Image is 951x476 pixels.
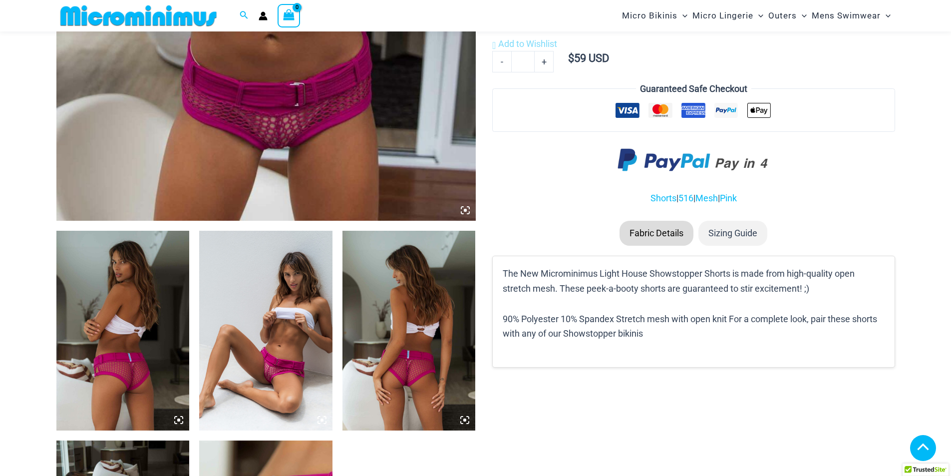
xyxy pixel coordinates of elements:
[695,193,718,203] a: Mesh
[503,312,884,341] p: 90% Polyester 10% Spandex Stretch mesh with open knit For a complete look, pair these shorts with...
[753,3,763,28] span: Menu Toggle
[636,81,751,96] legend: Guaranteed Safe Checkout
[240,9,249,22] a: Search icon link
[492,51,511,72] a: -
[881,3,891,28] span: Menu Toggle
[766,3,809,28] a: OutersMenu ToggleMenu Toggle
[199,231,332,431] img: Lighthouse Fuchsia 516 Shorts
[690,3,766,28] a: Micro LingerieMenu ToggleMenu Toggle
[650,193,676,203] a: Shorts
[812,3,881,28] span: Mens Swimwear
[620,221,693,246] li: Fabric Details
[692,3,753,28] span: Micro Lingerie
[342,231,476,431] img: Lighthouse Fuchsia 516 Shorts
[720,193,737,203] a: Pink
[56,231,190,431] img: Lighthouse Fuchsia 516 Shorts
[492,36,557,51] a: Add to Wishlist
[511,51,535,72] input: Product quantity
[620,3,690,28] a: Micro BikinisMenu ToggleMenu Toggle
[698,221,767,246] li: Sizing Guide
[278,4,301,27] a: View Shopping Cart, empty
[809,3,893,28] a: Mens SwimwearMenu ToggleMenu Toggle
[618,1,895,30] nav: Site Navigation
[677,3,687,28] span: Menu Toggle
[568,52,609,64] bdi: 59 USD
[622,3,677,28] span: Micro Bikinis
[768,3,797,28] span: Outers
[568,52,574,64] span: $
[535,51,554,72] a: +
[259,11,268,20] a: Account icon link
[56,4,221,27] img: MM SHOP LOGO FLAT
[498,38,557,49] span: Add to Wishlist
[503,266,884,296] p: The New Microminimus Light House Showstopper Shorts is made from high-quality open stretch mesh. ...
[797,3,807,28] span: Menu Toggle
[492,191,895,206] p: | | |
[678,193,693,203] a: 516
